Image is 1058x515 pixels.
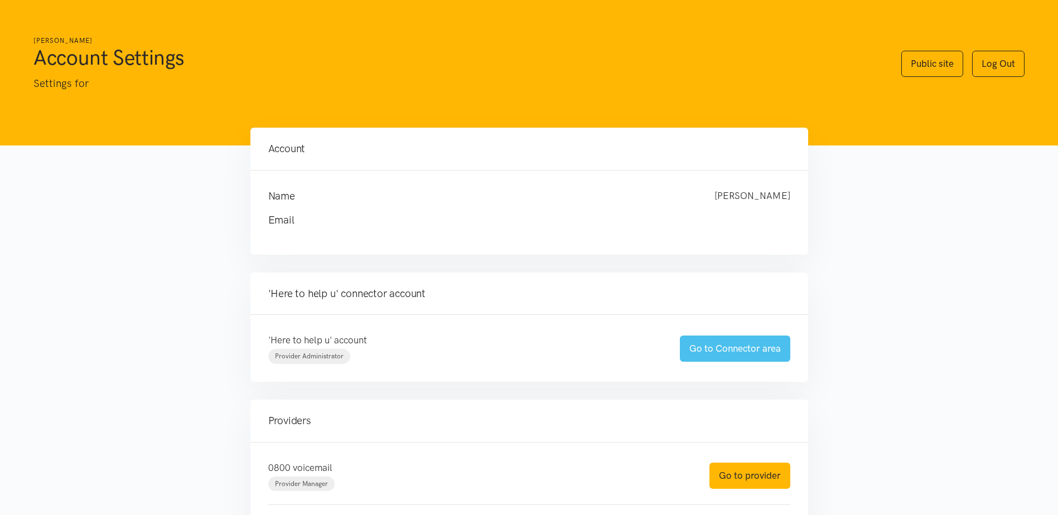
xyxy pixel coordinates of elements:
[268,460,687,475] p: 0800 voicemail
[33,36,879,46] h6: [PERSON_NAME]
[275,352,344,360] span: Provider Administrator
[972,51,1025,77] a: Log Out
[901,51,963,77] a: Public site
[268,141,790,157] h4: Account
[268,212,768,228] h4: Email
[33,75,879,92] p: Settings for
[703,188,801,204] div: [PERSON_NAME]
[268,188,692,204] h4: Name
[33,44,879,71] h1: Account Settings
[268,286,790,302] h4: 'Here to help u' connector account
[268,413,790,429] h4: Providers
[680,336,790,362] a: Go to Connector area
[275,480,328,488] span: Provider Manager
[709,463,790,489] a: Go to provider
[268,333,658,348] p: 'Here to help u' account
